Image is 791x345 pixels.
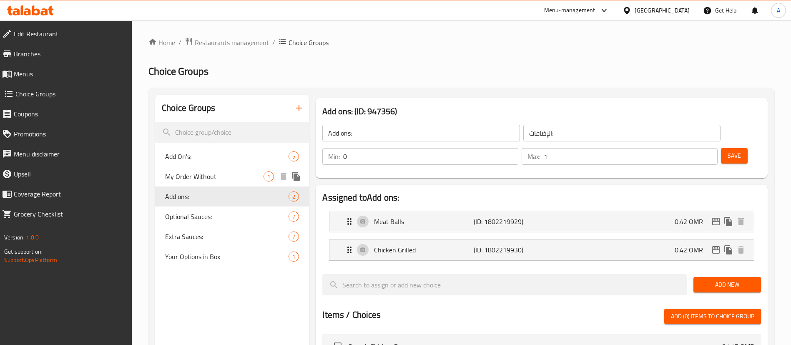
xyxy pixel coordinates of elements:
[671,311,754,322] span: Add (0) items to choice group
[728,151,741,161] span: Save
[664,309,761,324] button: Add (0) items to choice group
[289,232,299,242] div: Choices
[165,212,289,222] span: Optional Sauces:
[14,69,126,79] span: Menus
[4,254,57,265] a: Support.OpsPlatform
[165,171,264,181] span: My Order Without
[4,246,43,257] span: Get support on:
[289,233,299,241] span: 7
[374,245,473,255] p: Chicken Grilled
[185,37,269,48] a: Restaurants management
[544,5,595,15] div: Menu-management
[155,206,309,227] div: Optional Sauces:7
[14,209,126,219] span: Grocery Checklist
[329,211,754,232] div: Expand
[322,236,761,264] li: Expand
[675,217,710,227] p: 0.42 OMR
[700,280,754,290] span: Add New
[4,232,25,243] span: Version:
[272,38,275,48] li: /
[710,244,722,256] button: edit
[14,49,126,59] span: Branches
[322,309,381,321] h2: Items / Choices
[289,193,299,201] span: 2
[721,148,748,164] button: Save
[289,212,299,222] div: Choices
[165,252,289,262] span: Your Options in Box
[289,213,299,221] span: 7
[322,274,687,295] input: search
[155,227,309,247] div: Extra Sauces:7
[15,89,126,99] span: Choice Groups
[735,244,747,256] button: delete
[675,245,710,255] p: 0.42 OMR
[289,151,299,161] div: Choices
[322,207,761,236] li: Expand
[474,245,540,255] p: (ID: 1802219930)
[195,38,269,48] span: Restaurants management
[277,170,290,183] button: delete
[162,102,215,114] h2: Choice Groups
[148,37,774,48] nav: breadcrumb
[178,38,181,48] li: /
[155,186,309,206] div: Add ons:2
[289,191,299,201] div: Choices
[14,169,126,179] span: Upsell
[329,239,754,260] div: Expand
[148,62,208,81] span: Choice Groups
[735,215,747,228] button: delete
[328,151,340,161] p: Min:
[635,6,690,15] div: [GEOGRAPHIC_DATA]
[155,247,309,267] div: Your Options in Box1
[289,253,299,261] span: 1
[155,122,309,143] input: search
[289,38,329,48] span: Choice Groups
[722,215,735,228] button: duplicate
[322,191,761,204] h2: Assigned to Add ons:
[14,189,126,199] span: Coverage Report
[165,151,289,161] span: Add On's:
[289,153,299,161] span: 5
[26,232,39,243] span: 1.0.0
[14,29,126,39] span: Edit Restaurant
[290,170,302,183] button: duplicate
[374,217,473,227] p: Meat Balls
[165,191,289,201] span: Add ons:
[14,149,126,159] span: Menu disclaimer
[264,171,274,181] div: Choices
[777,6,780,15] span: A
[289,252,299,262] div: Choices
[722,244,735,256] button: duplicate
[165,232,289,242] span: Extra Sauces:
[148,38,175,48] a: Home
[264,173,274,181] span: 1
[693,277,761,292] button: Add New
[155,146,309,166] div: Add On's:5
[474,217,540,227] p: (ID: 1802219929)
[14,109,126,119] span: Coupons
[155,166,309,186] div: My Order Without1deleteduplicate
[322,105,761,118] h3: Add ons: (ID: 947356)
[710,215,722,228] button: edit
[14,129,126,139] span: Promotions
[527,151,540,161] p: Max:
